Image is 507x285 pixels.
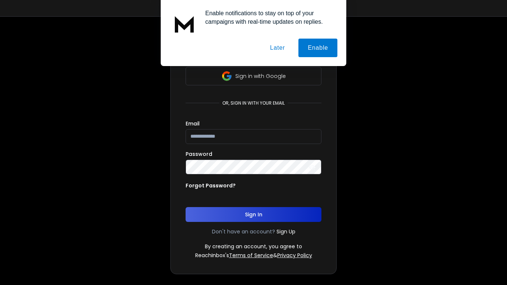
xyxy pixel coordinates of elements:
p: ReachInbox's & [195,252,312,259]
p: By creating an account, you agree to [205,243,302,250]
p: Don't have an account? [212,228,275,235]
a: Privacy Policy [277,252,312,259]
img: notification icon [170,9,199,39]
button: Enable [298,39,337,57]
div: Enable notifications to stay on top of your campaigns with real-time updates on replies. [199,9,337,26]
button: Sign In [186,207,321,222]
p: or, sign in with your email [219,100,288,106]
button: Sign in with Google [186,67,321,85]
label: Password [186,151,212,157]
button: Later [261,39,294,57]
label: Email [186,121,200,126]
p: Forgot Password? [186,182,236,189]
p: Sign in with Google [235,72,286,80]
a: Sign Up [277,228,295,235]
a: Terms of Service [229,252,273,259]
